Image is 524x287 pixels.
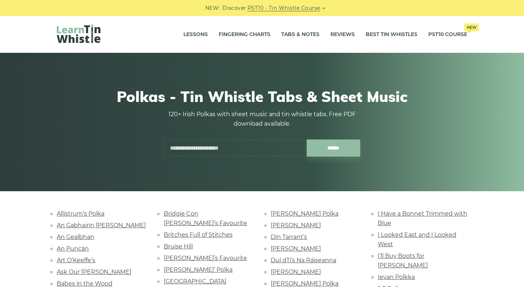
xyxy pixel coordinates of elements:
a: An Puncán [57,245,89,252]
a: Ievan Polkka [378,274,415,280]
a: Tabs & Notes [281,25,319,44]
h1: Polkas - Tin Whistle Tabs & Sheet Music [57,88,467,105]
a: [PERSON_NAME] [271,268,321,275]
a: Fingering Charts [219,25,270,44]
a: [PERSON_NAME] [271,222,321,229]
a: Babes in the Wood [57,280,112,287]
a: Bruise Hill [164,243,193,250]
a: Britches Full of Stitches [164,231,233,238]
a: [PERSON_NAME]’s Favourite [164,255,247,262]
img: LearnTinWhistle.com [57,24,100,43]
a: Dul dTí’s Na Ráiseanna [271,257,336,264]
a: Reviews [330,25,355,44]
span: New [464,23,479,31]
a: PST10 CourseNew [428,25,467,44]
a: Ask Our [PERSON_NAME] [57,268,131,275]
a: An Gealbhan [57,233,94,240]
a: Art O’Keeffe’s [57,257,95,264]
a: Lessons [183,25,208,44]
a: An Gabhairín [PERSON_NAME] [57,222,146,229]
a: [PERSON_NAME] [271,245,321,252]
a: [PERSON_NAME]’ Polka [164,266,233,273]
a: I’ll Buy Boots for [PERSON_NAME] [378,252,428,269]
a: Best Tin Whistles [366,25,417,44]
a: Allistrum’s Polka [57,210,104,217]
a: [GEOGRAPHIC_DATA] [164,278,226,285]
a: Bridgie Con [PERSON_NAME]’s Favourite [164,210,247,227]
a: Din Tarrant’s [271,233,307,240]
a: [PERSON_NAME] Polka [271,210,338,217]
p: 120+ Irish Polkas with sheet music and tin whistle tabs. Free PDF download available. [164,110,360,129]
a: I Looked East and I Looked West [378,231,456,248]
a: I Have a Bonnet Trimmed with Blue [378,210,467,227]
a: [PERSON_NAME] Polka [271,280,338,287]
